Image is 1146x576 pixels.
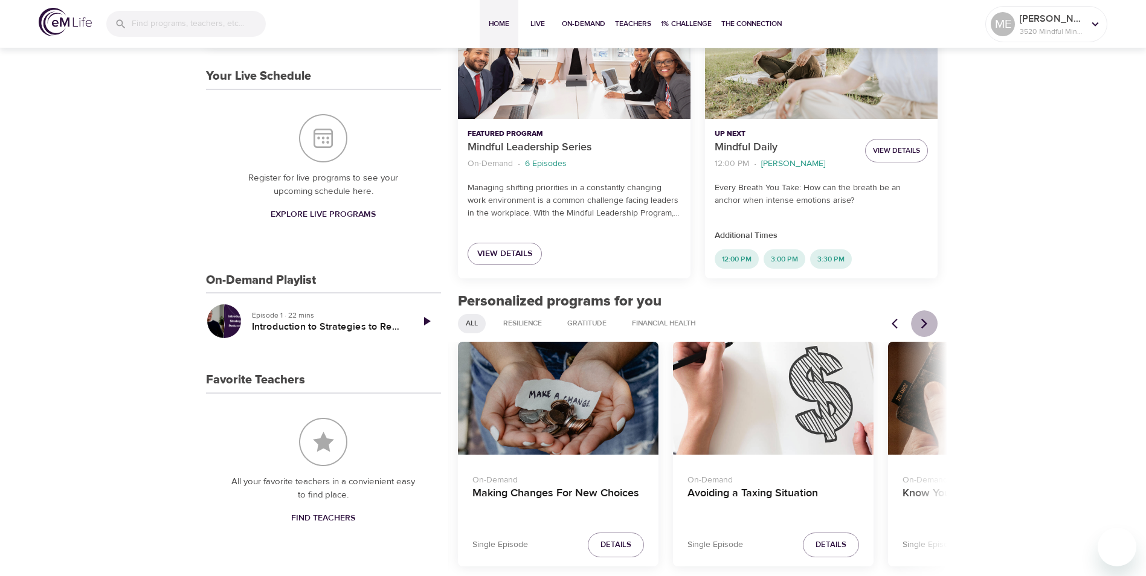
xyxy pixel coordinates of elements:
p: Additional Times [715,229,928,242]
p: Mindful Leadership Series [468,139,681,156]
span: On-Demand [562,18,605,30]
p: Every Breath You Take: How can the breath be an anchor when intense emotions arise? [715,182,928,207]
p: Episode 1 · 22 mins [252,310,402,321]
a: Find Teachers [286,507,360,530]
div: Gratitude [559,314,614,333]
p: All your favorite teachers in a convienient easy to find place. [230,475,417,502]
span: View Details [873,144,920,157]
span: Details [816,538,846,552]
h4: Avoiding a Taxing Situation [687,487,859,516]
li: · [518,156,520,172]
button: Know Your Purchasing Power [888,342,1089,455]
span: 3:00 PM [764,254,805,264]
input: Find programs, teachers, etc... [132,11,266,37]
span: 1% Challenge [661,18,712,30]
button: Details [803,533,859,557]
span: Details [600,538,631,552]
span: Resilience [496,318,549,328]
h2: Personalized programs for you [458,293,938,310]
div: Financial Health [624,314,703,333]
a: Play Episode [412,307,441,336]
span: Live [523,18,552,30]
img: logo [39,8,92,36]
p: 6 Episodes [525,158,567,170]
button: Introduction to Strategies to Reduce Stress [206,303,242,339]
h5: Introduction to Strategies to Reduce Stress [252,321,402,333]
p: On-Demand [903,469,1074,487]
button: Avoiding a Taxing Situation [673,342,874,455]
p: [PERSON_NAME] [1020,11,1084,26]
span: View Details [477,246,532,261]
span: Gratitude [560,318,614,328]
span: All [459,318,485,328]
button: Previous items [884,310,911,337]
p: Single Episode [687,539,743,551]
span: Teachers [615,18,651,30]
button: Details [588,533,644,557]
span: Home [484,18,513,30]
h3: On-Demand Playlist [206,274,316,287]
span: Find Teachers [291,511,355,526]
button: Making Changes For New Choices [458,342,658,455]
p: Featured Program [468,129,681,139]
button: View Details [865,139,928,162]
a: View Details [468,243,542,265]
div: ME [991,12,1015,36]
p: Single Episode [472,539,528,551]
h4: Know Your Purchasing Power [903,487,1074,516]
h4: Making Changes For New Choices [472,487,644,516]
h3: Your Live Schedule [206,69,311,83]
p: On-Demand [687,469,859,487]
div: All [458,314,486,333]
p: Single Episode [903,539,958,551]
span: 12:00 PM [715,254,759,264]
p: 3520 Mindful Minutes [1020,26,1084,37]
button: Next items [911,310,938,337]
p: [PERSON_NAME] [761,158,825,170]
a: Explore Live Programs [266,203,381,226]
p: Up Next [715,129,855,139]
nav: breadcrumb [715,156,855,172]
div: Resilience [495,314,550,333]
p: On-Demand [472,469,644,487]
span: The Connection [721,18,782,30]
p: Managing shifting priorities in a constantly changing work environment is a common challenge faci... [468,182,681,220]
h3: Favorite Teachers [206,373,305,387]
span: 3:30 PM [810,254,852,264]
iframe: Button to launch messaging window [1098,528,1136,566]
img: Favorite Teachers [299,418,347,466]
div: 3:00 PM [764,249,805,269]
p: Mindful Daily [715,139,855,156]
span: Explore Live Programs [271,207,376,222]
nav: breadcrumb [468,156,681,172]
img: Your Live Schedule [299,114,347,162]
span: Financial Health [625,318,703,328]
p: 12:00 PM [715,158,749,170]
li: · [754,156,756,172]
p: On-Demand [468,158,513,170]
p: Register for live programs to see your upcoming schedule here. [230,171,417,199]
div: 3:30 PM [810,249,852,269]
div: 12:00 PM [715,249,759,269]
